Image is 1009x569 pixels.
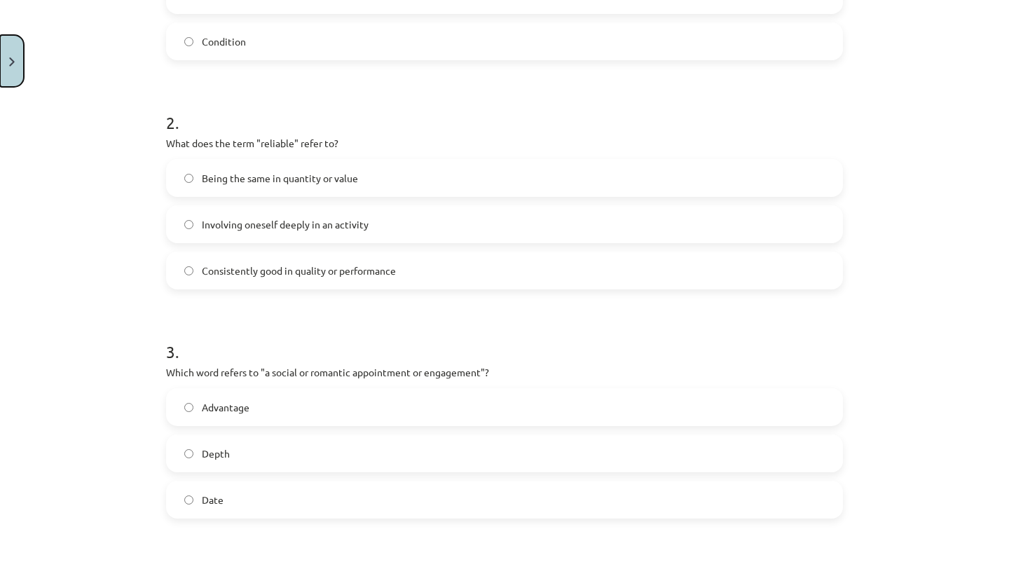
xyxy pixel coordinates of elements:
[184,449,193,458] input: Depth
[166,317,843,361] h1: 3 .
[202,493,224,507] span: Date
[202,171,358,186] span: Being the same in quantity or value
[184,266,193,275] input: Consistently good in quality or performance
[202,400,249,415] span: Advantage
[9,57,15,67] img: icon-close-lesson-0947bae3869378f0d4975bcd49f059093ad1ed9edebbc8119c70593378902aed.svg
[184,37,193,46] input: Condition
[184,495,193,505] input: Date
[184,220,193,229] input: Involving oneself deeply in an activity
[202,446,230,461] span: Depth
[202,263,396,278] span: Consistently good in quality or performance
[166,365,843,380] p: Which word refers to "a social or romantic appointment or engagement"?
[184,403,193,412] input: Advantage
[202,34,246,49] span: Condition
[166,88,843,132] h1: 2 .
[202,217,369,232] span: Involving oneself deeply in an activity
[166,136,843,151] p: What does the term "reliable" refer to?
[184,174,193,183] input: Being the same in quantity or value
